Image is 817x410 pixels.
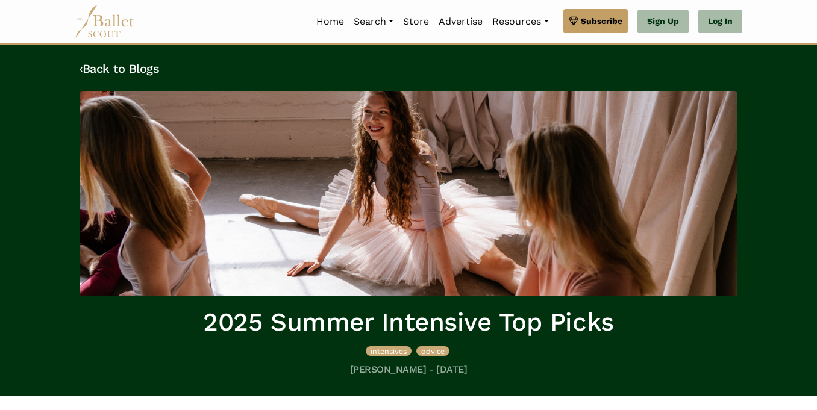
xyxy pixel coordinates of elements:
[80,364,737,376] h5: [PERSON_NAME] - [DATE]
[421,346,445,356] span: advice
[366,344,414,356] a: intensives
[434,9,487,34] a: Advertise
[563,9,628,33] a: Subscribe
[311,9,349,34] a: Home
[581,14,622,28] span: Subscribe
[698,10,742,34] a: Log In
[349,9,398,34] a: Search
[487,9,553,34] a: Resources
[398,9,434,34] a: Store
[371,346,407,356] span: intensives
[80,61,159,76] a: ‹Back to Blogs
[80,61,83,76] code: ‹
[80,306,737,339] h1: 2025 Summer Intensive Top Picks
[80,91,737,296] img: header_image.img
[416,344,449,356] a: advice
[569,14,578,28] img: gem.svg
[637,10,689,34] a: Sign Up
